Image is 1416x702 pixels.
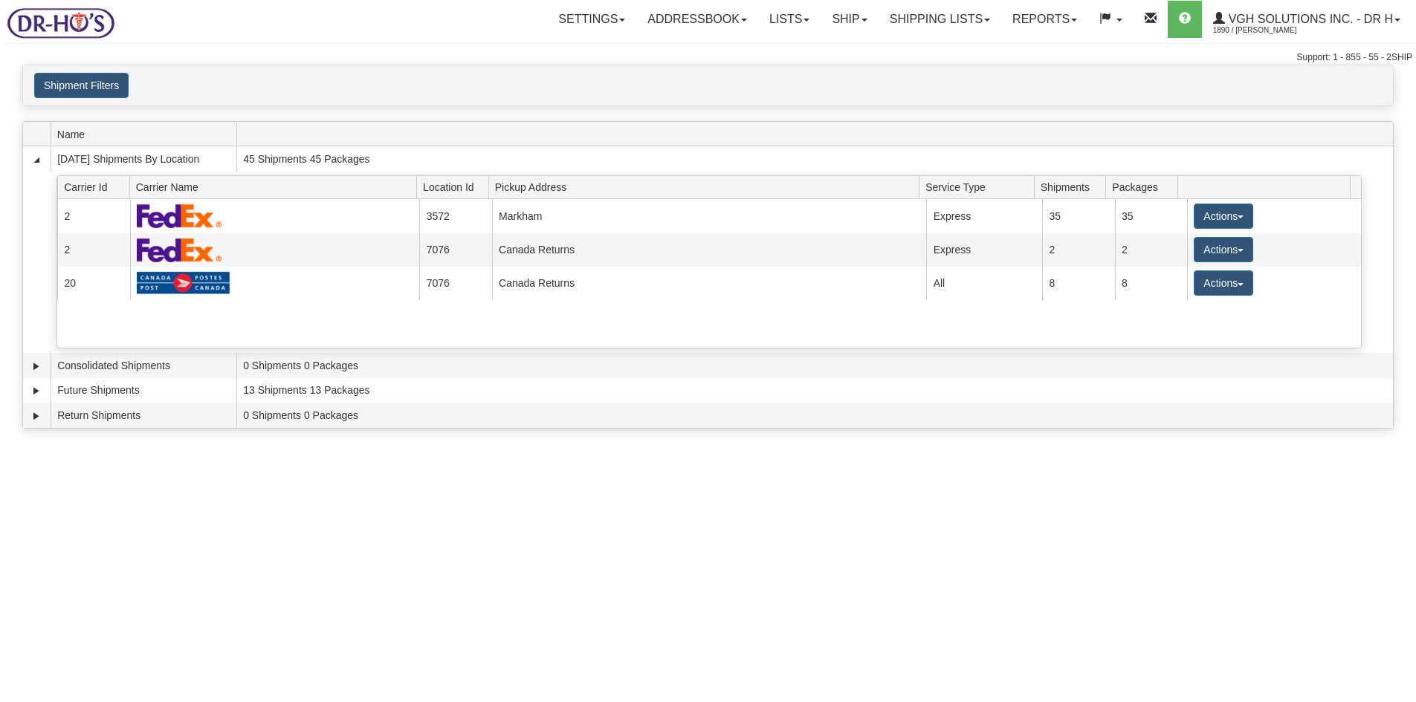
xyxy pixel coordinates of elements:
td: 35 [1042,199,1114,233]
button: Actions [1194,270,1253,296]
td: Canada Returns [492,233,927,267]
td: 45 Shipments 45 Packages [236,146,1393,172]
td: 2 [1042,233,1114,267]
a: Ship [821,1,878,38]
td: Future Shipments [51,378,236,403]
td: [DATE] Shipments By Location [51,146,236,172]
td: 7076 [419,233,491,267]
a: Expand [29,359,44,374]
td: 3572 [419,199,491,233]
div: Support: 1 - 855 - 55 - 2SHIP [4,51,1412,64]
span: Carrier Name [136,175,417,198]
span: Shipments [1041,175,1106,198]
td: Return Shipments [51,403,236,428]
span: 1890 / [PERSON_NAME] [1213,23,1325,38]
span: Pickup Address [495,175,919,198]
img: FedEx [137,204,222,228]
span: Carrier Id [64,175,129,198]
img: FedEx Express® [137,238,222,262]
a: Expand [29,409,44,423]
button: Actions [1194,204,1253,229]
a: Shipping lists [879,1,1001,38]
td: 13 Shipments 13 Packages [236,378,1393,403]
button: Actions [1194,237,1253,262]
td: 20 [57,267,129,300]
td: 2 [57,199,129,233]
td: 35 [1115,199,1187,233]
img: logo1890.jpg [4,4,117,42]
span: Location Id [423,175,488,198]
td: Canada Returns [492,267,927,300]
td: Markham [492,199,927,233]
a: Reports [1001,1,1088,38]
a: Lists [758,1,821,38]
span: VGH Solutions Inc. - Dr H [1225,13,1393,25]
td: 7076 [419,267,491,300]
button: Shipment Filters [34,73,129,98]
a: VGH Solutions Inc. - Dr H 1890 / [PERSON_NAME] [1202,1,1412,38]
span: Packages [1112,175,1177,198]
td: Express [926,199,1042,233]
td: Consolidated Shipments [51,353,236,378]
td: 8 [1042,267,1114,300]
iframe: chat widget [1382,275,1415,426]
td: 8 [1115,267,1187,300]
td: 2 [57,233,129,267]
a: Collapse [29,152,44,167]
a: Addressbook [636,1,758,38]
img: Canada Post [137,271,230,295]
a: Settings [547,1,636,38]
td: Express [926,233,1042,267]
a: Expand [29,383,44,398]
td: 2 [1115,233,1187,267]
td: All [926,267,1042,300]
span: Service Type [925,175,1034,198]
td: 0 Shipments 0 Packages [236,353,1393,378]
span: Name [57,123,236,146]
td: 0 Shipments 0 Packages [236,403,1393,428]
